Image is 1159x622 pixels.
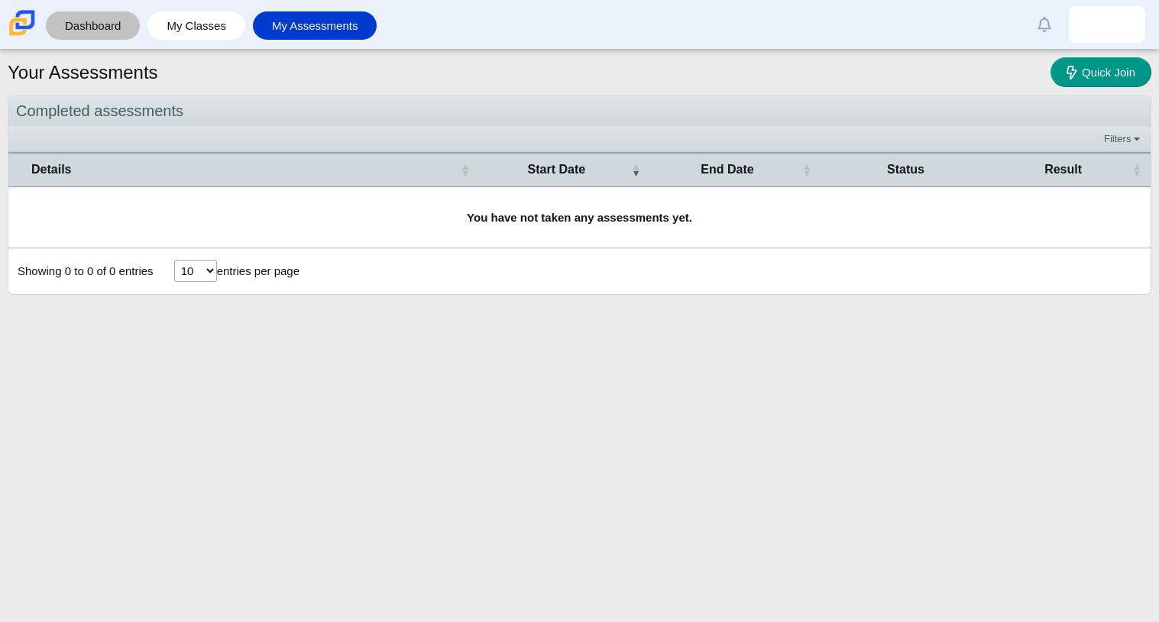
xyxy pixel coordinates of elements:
b: You have not taken any assessments yet. [467,211,692,224]
span: End Date : Activate to sort [802,154,811,186]
h1: Your Assessments [8,60,158,86]
a: Filters [1100,131,1147,147]
a: Alerts [1028,8,1061,41]
a: Quick Join [1051,57,1151,87]
span: End Date [701,163,753,176]
a: anilah.jones.jvd00A [1069,6,1145,43]
div: Showing 0 to 0 of 0 entries [8,248,154,294]
span: Status [887,163,924,176]
a: Carmen School of Science & Technology [6,28,38,41]
span: Details [31,163,71,176]
span: Details : Activate to sort [461,154,470,186]
a: My Classes [155,11,238,40]
a: My Assessments [261,11,370,40]
span: Start Date : Activate to remove sorting [631,154,640,186]
div: Completed assessments [8,96,1151,127]
label: entries per page [217,264,299,277]
img: anilah.jones.jvd00A [1095,12,1119,37]
span: Result [1044,163,1082,176]
span: Start Date [528,163,586,176]
a: Dashboard [53,11,132,40]
img: Carmen School of Science & Technology [6,7,38,39]
span: Result : Activate to sort [1132,154,1141,186]
span: Quick Join [1082,66,1135,79]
